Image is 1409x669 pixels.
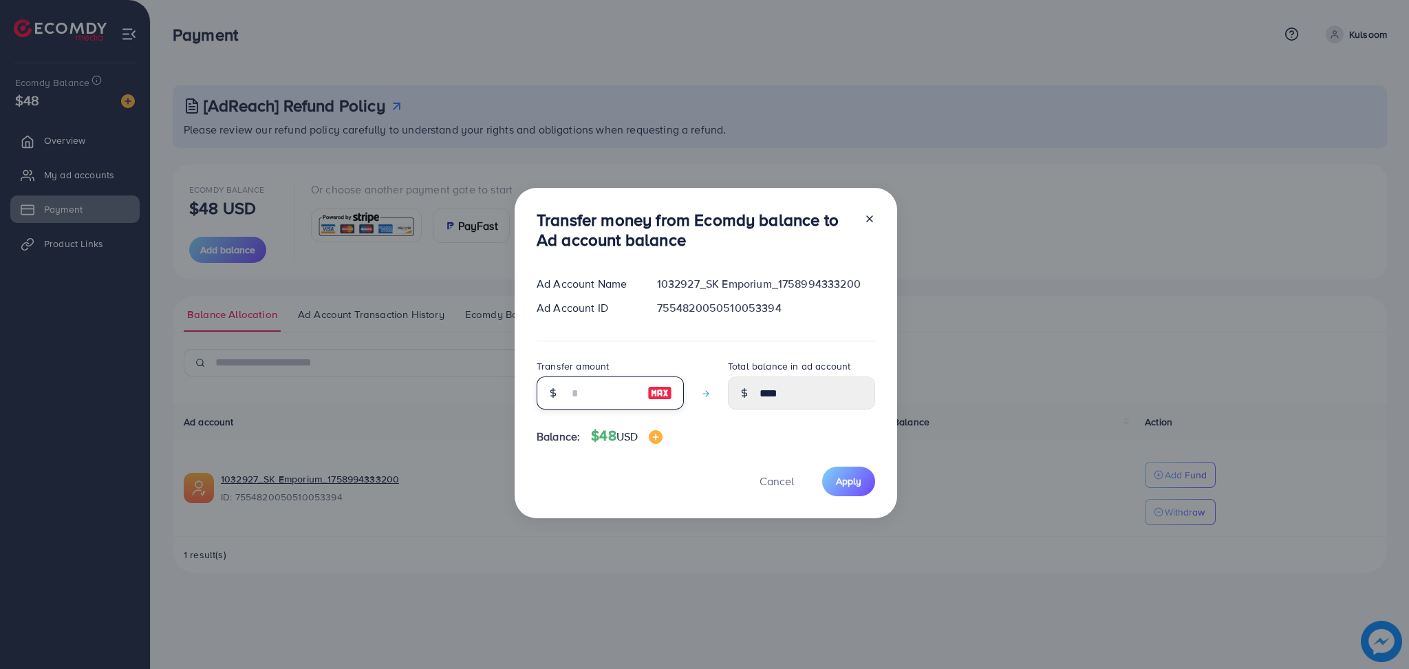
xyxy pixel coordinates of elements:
[526,276,646,292] div: Ad Account Name
[646,276,886,292] div: 1032927_SK Emporium_1758994333200
[616,429,638,444] span: USD
[649,430,663,444] img: image
[836,474,861,488] span: Apply
[591,427,663,445] h4: $48
[647,385,672,401] img: image
[526,300,646,316] div: Ad Account ID
[728,359,850,373] label: Total balance in ad account
[742,467,811,496] button: Cancel
[537,429,580,445] span: Balance:
[537,210,853,250] h3: Transfer money from Ecomdy balance to Ad account balance
[537,359,609,373] label: Transfer amount
[822,467,875,496] button: Apply
[646,300,886,316] div: 7554820050510053394
[760,474,794,489] span: Cancel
